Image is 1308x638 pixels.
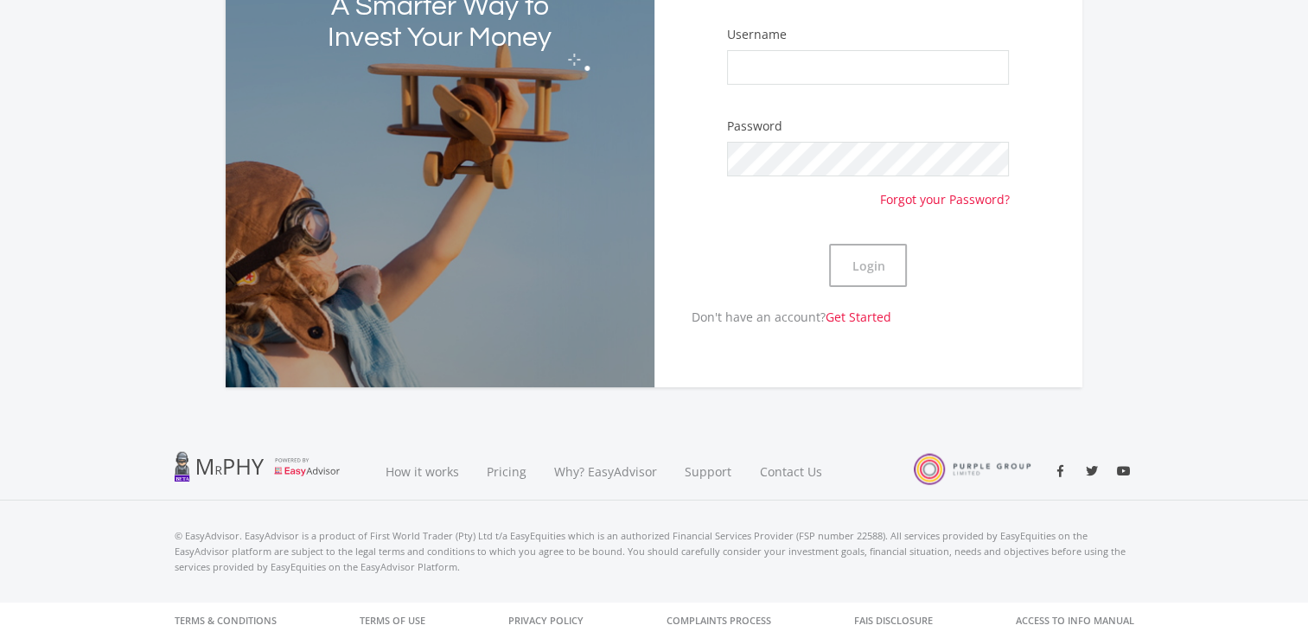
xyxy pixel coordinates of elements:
a: Support [671,443,746,501]
a: Why? EasyAdvisor [540,443,671,501]
p: © EasyAdvisor. EasyAdvisor is a product of First World Trader (Pty) Ltd t/a EasyEquities which is... [175,528,1134,575]
button: Login [829,244,907,287]
p: Don't have an account? [654,308,891,326]
label: Password [727,118,782,135]
label: Username [727,26,787,43]
a: Get Started [826,309,891,325]
a: How it works [372,443,473,501]
a: Forgot your Password? [879,176,1009,208]
a: Pricing [473,443,540,501]
a: Contact Us [746,443,838,501]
